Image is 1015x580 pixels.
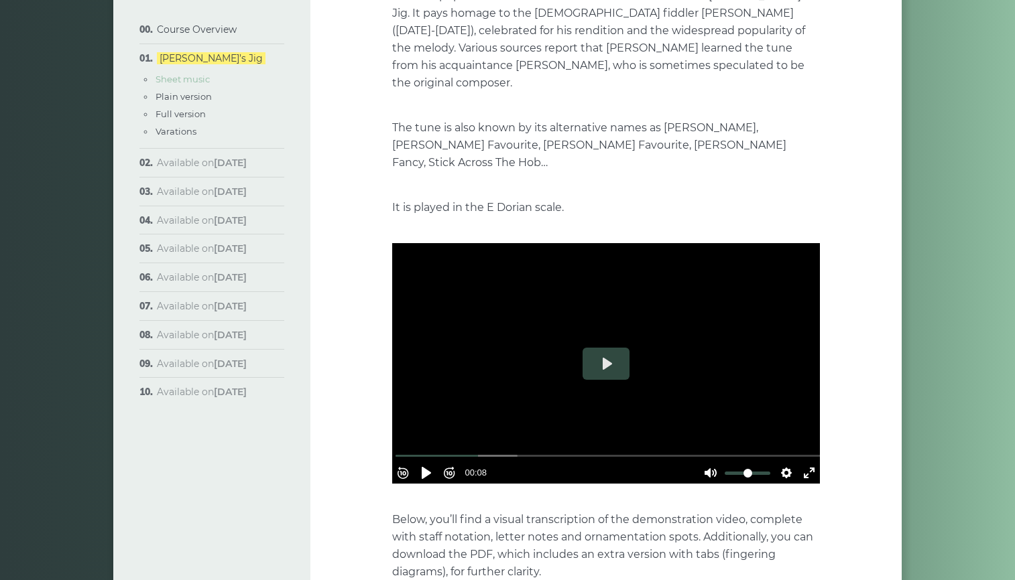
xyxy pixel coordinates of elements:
[157,214,247,226] span: Available on
[392,119,820,171] p: The tune is also known by its alternative names as [PERSON_NAME], [PERSON_NAME] Favourite, [PERSO...
[214,300,247,312] strong: [DATE]
[157,242,247,255] span: Available on
[157,271,247,283] span: Available on
[156,126,196,137] a: Varations
[214,329,247,341] strong: [DATE]
[392,199,820,216] p: It is played in the E Dorian scale.
[214,271,247,283] strong: [DATE]
[214,214,247,226] strong: [DATE]
[156,91,212,102] a: Plain version
[157,300,247,312] span: Available on
[156,108,206,119] a: Full version
[214,157,247,169] strong: [DATE]
[156,74,210,84] a: Sheet music
[157,186,247,198] span: Available on
[214,242,247,255] strong: [DATE]
[157,52,265,64] a: [PERSON_NAME]’s Jig
[157,23,237,35] a: Course Overview
[157,157,247,169] span: Available on
[157,358,247,370] span: Available on
[157,329,247,341] span: Available on
[157,386,247,398] span: Available on
[214,386,247,398] strong: [DATE]
[214,358,247,370] strong: [DATE]
[214,186,247,198] strong: [DATE]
